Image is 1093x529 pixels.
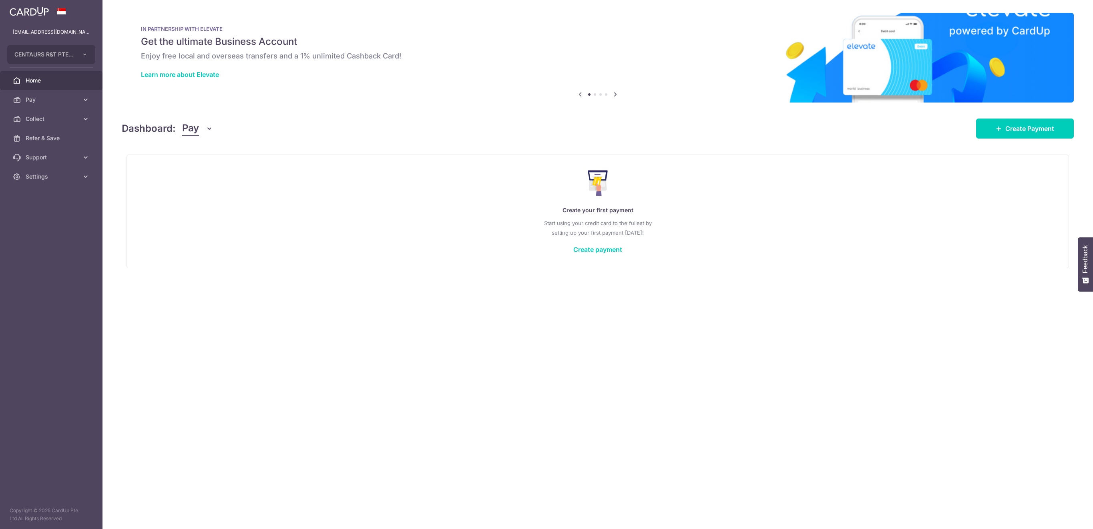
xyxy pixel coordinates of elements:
[1082,245,1089,273] span: Feedback
[13,28,90,36] p: [EMAIL_ADDRESS][DOMAIN_NAME]
[143,205,1053,215] p: Create your first payment
[141,70,219,78] a: Learn more about Elevate
[141,35,1055,48] h5: Get the ultimate Business Account
[182,121,213,136] button: Pay
[122,13,1074,103] img: Renovation banner
[1005,124,1054,133] span: Create Payment
[10,6,49,16] img: CardUp
[143,218,1053,237] p: Start using your credit card to the fullest by setting up your first payment [DATE]!
[573,245,622,253] a: Create payment
[26,76,78,84] span: Home
[976,119,1074,139] a: Create Payment
[588,170,608,196] img: Make Payment
[1042,505,1085,525] iframe: Opens a widget where you can find more information
[141,51,1055,61] h6: Enjoy free local and overseas transfers and a 1% unlimited Cashback Card!
[26,153,78,161] span: Support
[7,45,95,64] button: CENTAURS R&T PTE. LTD.
[1078,237,1093,292] button: Feedback - Show survey
[141,26,1055,32] p: IN PARTNERSHIP WITH ELEVATE
[26,173,78,181] span: Settings
[26,96,78,104] span: Pay
[14,50,74,58] span: CENTAURS R&T PTE. LTD.
[182,121,199,136] span: Pay
[26,115,78,123] span: Collect
[26,134,78,142] span: Refer & Save
[122,121,176,136] h4: Dashboard:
